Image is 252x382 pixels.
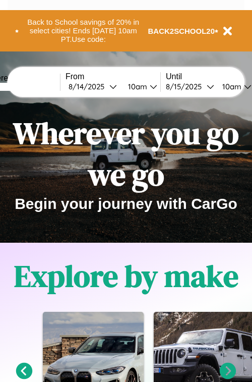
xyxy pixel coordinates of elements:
div: 8 / 15 / 2025 [166,82,207,91]
h1: Explore by make [14,255,238,297]
button: 10am [120,81,160,92]
label: From [66,72,160,81]
button: Back to School savings of 20% in select cities! Ends [DATE] 10am PT.Use code: [19,15,148,46]
div: 8 / 14 / 2025 [69,82,109,91]
div: 10am [217,82,244,91]
button: 8/14/2025 [66,81,120,92]
b: BACK2SCHOOL20 [148,27,215,35]
div: 10am [123,82,150,91]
